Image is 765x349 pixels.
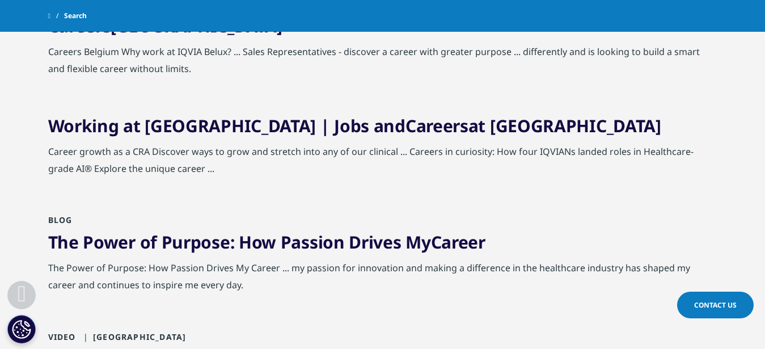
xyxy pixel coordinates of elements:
span: Video [48,331,76,342]
div: The Power of Purpose: How Passion Drives My Career ... my passion for innovation and making a dif... [48,259,717,299]
span: Search [64,6,87,26]
div: Careers Belgium Why work at IQVIA Belux? ... Sales Representatives - discover a career with great... [48,43,717,83]
span: Contact Us [694,300,737,310]
span: [GEOGRAPHIC_DATA] [79,331,187,342]
span: Blog [48,215,73,225]
span: Careers [405,114,468,137]
a: The Power of Purpose: How Passion Drives MyCareer [48,230,485,254]
span: Career [431,230,485,254]
a: Contact Us [677,292,754,318]
button: Cookies Settings [7,315,36,343]
a: Working at [GEOGRAPHIC_DATA] | Jobs andCareersat [GEOGRAPHIC_DATA] [48,114,661,137]
div: Career growth as a CRA Discover ways to grow and stretch into any of our clinical ... Careers in ... [48,143,717,183]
